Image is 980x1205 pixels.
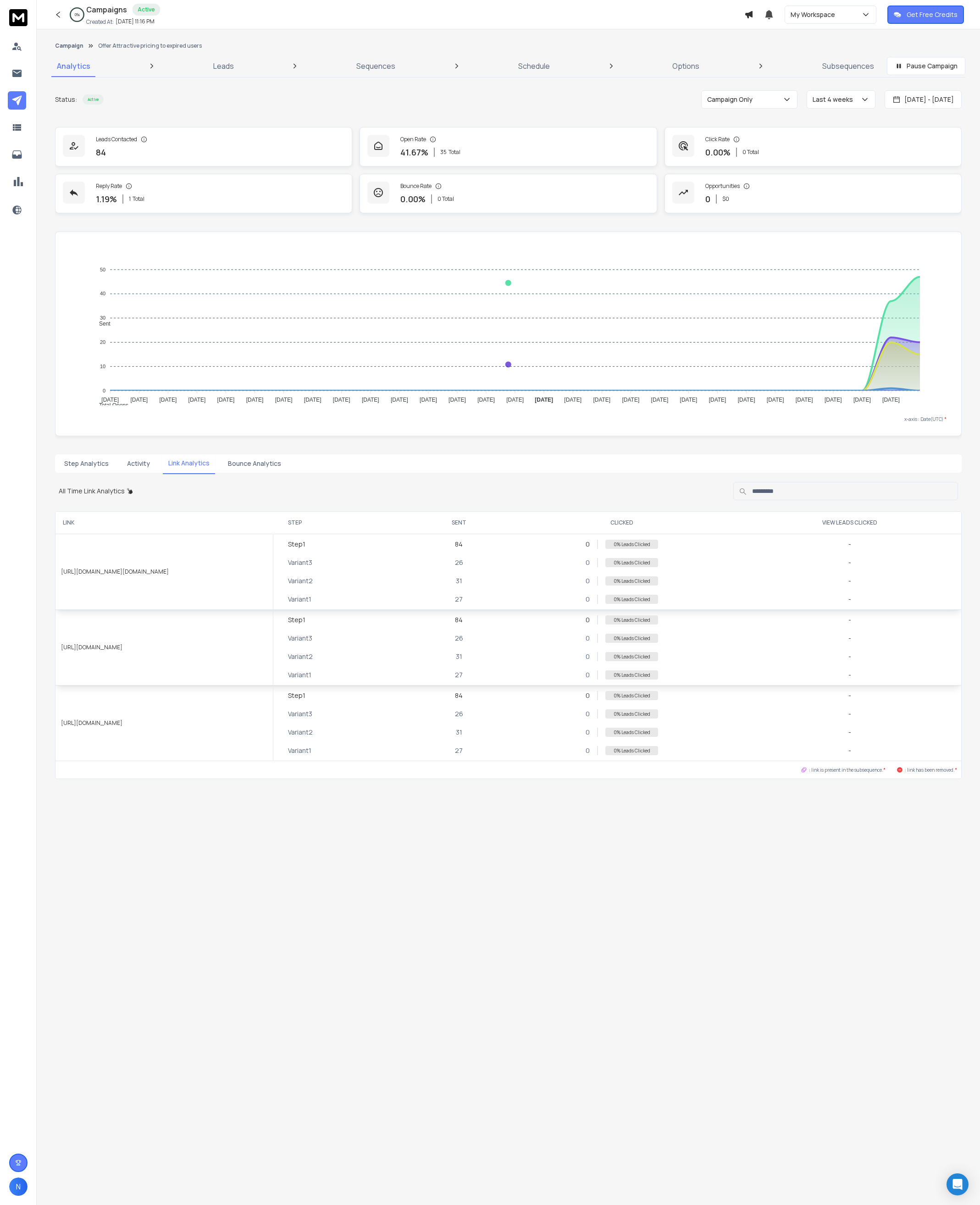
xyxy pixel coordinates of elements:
tspan: [DATE] [564,397,581,403]
p: Variant 2 [288,652,313,661]
p: 0 % Leads Clicked [605,615,658,625]
div: - [848,709,851,719]
a: Leads [208,55,239,77]
p: 27 [455,595,463,604]
tspan: [DATE] [622,397,640,403]
p: 0 % Leads Clicked [605,558,658,567]
p: Open Rate [400,136,426,143]
p: 0 [586,558,590,567]
p: 0 % Leads Clicked [605,709,658,719]
p: 0 % Leads Clicked [605,691,658,700]
p: 0 % Leads Clicked [605,595,658,604]
tspan: [DATE] [333,397,350,403]
p: 0 Total [437,195,454,203]
span: 35 [440,149,447,156]
a: Sequences [351,55,401,77]
tspan: [DATE] [796,397,813,403]
div: 84 [412,615,506,680]
p: Status: [55,95,77,104]
p: 0 % Leads Clicked [605,728,658,737]
p: Sequences [356,61,395,72]
p: Schedule [518,61,550,72]
p: 0 [586,728,590,737]
tspan: [DATE] [217,397,234,403]
tspan: 0 [103,388,105,393]
p: Variant 2 [288,728,313,737]
tspan: [DATE] [188,397,205,403]
p: 26 [455,558,463,567]
a: Subsequences [817,55,880,77]
tspan: [DATE] [448,397,466,403]
div: 84 [412,691,506,755]
tspan: [DATE] [275,397,293,403]
span: Total [133,195,144,203]
tspan: [DATE] [853,397,871,403]
button: Step Analytics [59,453,114,474]
p: Created At: [86,18,114,26]
p: Reply Rate [96,182,122,190]
tspan: [DATE] [825,397,842,403]
p: Variant 3 [288,709,312,719]
div: 84 [412,540,506,604]
button: Pause Campaign [887,57,965,75]
button: N [9,1177,28,1196]
p: 0.00 % [705,146,731,159]
tspan: 50 [100,267,105,272]
tspan: [DATE] [535,397,553,403]
p: [URL][DOMAIN_NAME] [61,644,267,651]
div: - [738,615,961,680]
button: Campaign [55,42,83,50]
a: Leads Contacted84 [55,127,352,166]
span: Sent [92,321,111,327]
p: 0 % Leads Clicked [605,746,658,755]
div: - [848,670,851,680]
p: Leads Contacted [96,136,137,143]
tspan: [DATE] [420,397,437,403]
p: 0 % [75,12,80,17]
button: Activity [122,453,155,474]
p: Bounce Rate [400,182,432,190]
p: 0 [705,193,710,205]
p: 26 [455,634,463,643]
p: 1.19 % [96,193,117,205]
p: Opportunities [705,182,740,190]
p: 0 % Leads Clicked [605,540,658,549]
p: Variant 3 [288,558,312,567]
p: 27 [455,670,463,680]
p: 0.00 % [400,193,426,205]
div: - [738,540,961,604]
p: Options [672,61,699,72]
p: 27 [455,746,463,755]
tspan: [DATE] [362,397,379,403]
p: 0 % Leads Clicked [605,652,658,661]
p: 31 [456,576,462,586]
p: 84 [96,146,106,159]
a: Click Rate0.00%0 Total [664,127,962,166]
a: Analytics [51,55,96,77]
p: Analytics [57,61,90,72]
tspan: 20 [100,339,105,345]
div: 0 [586,540,658,549]
p: Variant 1 [288,746,311,755]
tspan: [DATE] [651,397,669,403]
a: Bounce Rate0.00%0 Total [360,174,657,213]
p: 41.67 % [400,146,428,159]
p: My Workspace [791,10,839,19]
p: 0 [586,595,590,604]
tspan: [DATE] [593,397,610,403]
tspan: 40 [100,291,105,297]
p: Click Rate [705,136,730,143]
tspan: [DATE] [709,397,726,403]
tspan: [DATE] [159,397,177,403]
tspan: [DATE] [304,397,321,403]
p: Step 1 [288,615,305,625]
p: 0 [586,709,590,719]
p: 0 % Leads Clicked [605,670,658,680]
th: SENT [412,512,506,534]
p: 26 [455,709,463,719]
tspan: [DATE] [130,397,148,403]
span: Total [448,149,460,156]
tspan: [DATE] [506,397,524,403]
